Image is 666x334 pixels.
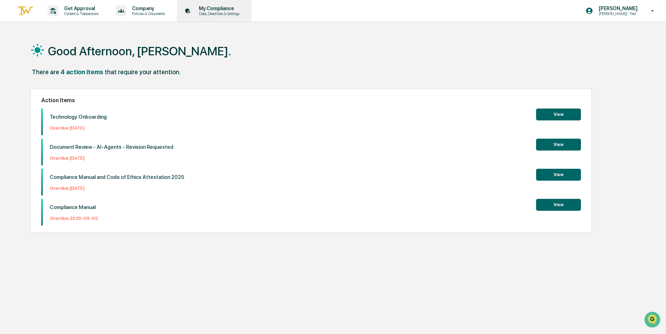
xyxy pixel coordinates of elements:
button: View [536,169,581,181]
button: View [536,139,581,151]
img: logo [17,5,34,17]
p: Company [126,6,168,11]
div: There are [32,68,59,76]
div: 🔎 [7,102,13,108]
p: Overdue: [DATE] [50,125,107,131]
div: 4 action items [61,68,103,76]
p: [PERSON_NAME] [593,6,641,11]
p: Technology Onboarding [50,114,107,120]
div: We're available if you need us! [24,61,89,66]
a: View [536,141,581,147]
p: Data, Deadlines & Settings [193,11,243,16]
a: 🔎Data Lookup [4,99,47,111]
p: Overdue: [DATE] [50,155,173,161]
span: Preclearance [14,88,45,95]
p: Overdue: 2025-09-05 [50,216,98,221]
p: Overdue: [DATE] [50,186,184,191]
div: Start new chat [24,54,115,61]
div: 🗄️ [51,89,56,95]
a: View [536,201,581,208]
div: 🖐️ [7,89,13,95]
p: Get Approval [58,6,102,11]
p: Compliance Manual and Code of Ethics Attestation 2025 [50,174,184,180]
button: View [536,109,581,120]
a: Powered byPylon [49,118,85,124]
p: Policies & Documents [126,11,168,16]
h2: Action Items [41,97,581,104]
span: Data Lookup [14,102,44,109]
a: 🗄️Attestations [48,85,90,98]
p: Compliance Manual [50,204,98,210]
p: Content & Transactions [58,11,102,16]
a: 🖐️Preclearance [4,85,48,98]
a: View [536,171,581,178]
p: [PERSON_NAME]- Test [593,11,641,16]
span: Attestations [58,88,87,95]
p: How can we help? [7,15,127,26]
span: Pylon [70,119,85,124]
h1: Good Afternoon, [PERSON_NAME]. [48,44,231,58]
p: Document Review - AI-Agents - Revision Requested [50,144,173,150]
div: that require your attention. [105,68,181,76]
iframe: Open customer support [644,311,662,330]
img: 1746055101610-c473b297-6a78-478c-a979-82029cc54cd1 [7,54,20,66]
a: View [536,111,581,117]
button: View [536,199,581,211]
button: Start new chat [119,56,127,64]
p: My Compliance [193,6,243,11]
